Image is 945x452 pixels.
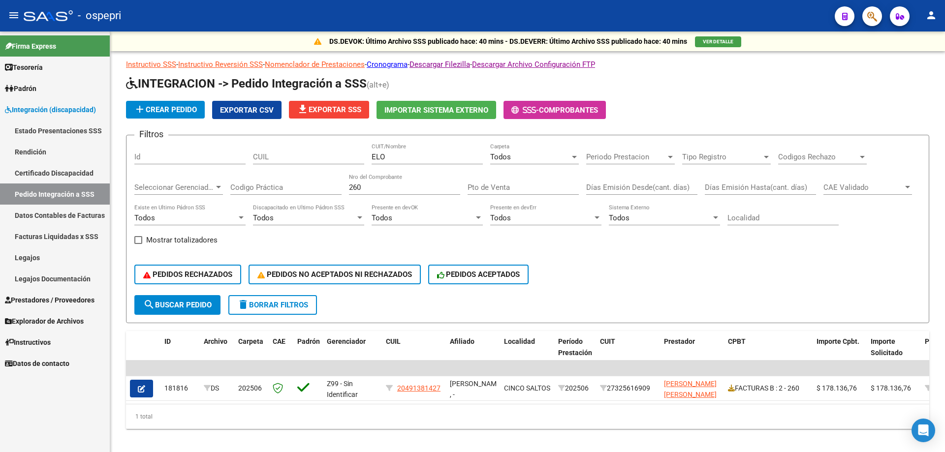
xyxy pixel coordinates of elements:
div: 181816 [164,383,196,394]
span: PEDIDOS NO ACEPTADOS NI RECHAZADOS [257,270,412,279]
button: Borrar Filtros [228,295,317,315]
datatable-header-cell: Localidad [500,331,554,374]
span: Importe Cpbt. [817,337,859,345]
button: Crear Pedido [126,101,205,119]
datatable-header-cell: Importe Cpbt. [813,331,867,374]
button: Exportar SSS [289,101,369,119]
span: Buscar Pedido [143,301,212,309]
span: Tesorería [5,62,43,73]
span: Prestador [664,337,695,345]
button: PEDIDOS RECHAZADOS [134,265,241,284]
span: Todos [490,152,511,161]
button: PEDIDOS ACEPTADOS [428,265,529,284]
div: 202506 [558,383,592,394]
span: Z99 - Sin Identificar [327,380,358,399]
datatable-header-cell: ID [160,331,200,374]
span: Todos [134,213,155,222]
span: $ 178.136,76 [817,384,857,392]
datatable-header-cell: Carpeta [234,331,269,374]
datatable-header-cell: Padrón [293,331,323,374]
datatable-header-cell: Archivo [200,331,234,374]
span: Tipo Registro [682,152,762,161]
p: - - - - - [126,59,929,70]
a: Instructivo SSS [126,60,176,69]
span: Importe Solicitado [871,337,903,357]
span: Seleccionar Gerenciador [134,183,214,192]
span: PEDIDOS ACEPTADOS [437,270,520,279]
mat-icon: search [143,299,155,310]
div: FACTURAS B : 2 - 260 [728,383,809,394]
span: CAE [273,337,285,345]
datatable-header-cell: Prestador [660,331,724,374]
span: [PERSON_NAME] [PERSON_NAME] [664,380,717,399]
p: DS.DEVOK: Último Archivo SSS publicado hace: 40 mins - DS.DEVERR: Último Archivo SSS publicado ha... [329,36,687,47]
span: ID [164,337,171,345]
span: 202506 [238,384,262,392]
span: - ospepri [78,5,121,27]
span: Gerenciador [327,337,366,345]
div: 27325616909 [600,383,656,394]
span: Carpeta [238,337,263,345]
datatable-header-cell: Gerenciador [323,331,382,374]
span: CUIT [600,337,615,345]
a: Cronograma [367,60,408,69]
datatable-header-cell: CAE [269,331,293,374]
span: Prestadores / Proveedores [5,295,94,305]
a: Instructivo Reversión SSS [178,60,263,69]
a: Descargar Filezilla [409,60,470,69]
span: Todos [372,213,392,222]
span: Periodo Prestacion [586,152,666,161]
span: PEDIDOS RECHAZADOS [143,270,232,279]
mat-icon: add [134,103,146,115]
span: Todos [609,213,630,222]
span: Todos [490,213,511,222]
span: $ 178.136,76 [871,384,911,392]
h3: Filtros [134,127,168,141]
button: Exportar CSV [212,101,282,119]
datatable-header-cell: Período Prestación [554,331,596,374]
a: Descargar Archivo Configuración FTP [472,60,595,69]
span: Datos de contacto [5,358,69,369]
span: Todos [253,213,274,222]
span: Afiliado [450,337,474,345]
span: Crear Pedido [134,105,197,114]
datatable-header-cell: CUIL [382,331,446,374]
span: (alt+e) [367,80,389,90]
span: - [511,106,539,115]
span: Archivo [204,337,227,345]
span: Padrón [297,337,320,345]
span: Integración (discapacidad) [5,104,96,115]
button: PEDIDOS NO ACEPTADOS NI RECHAZADOS [249,265,421,284]
span: Borrar Filtros [237,301,308,309]
div: DS [204,383,230,394]
span: Importar Sistema Externo [384,106,488,115]
span: [PERSON_NAME] , - [450,380,503,399]
span: INTEGRACION -> Pedido Integración a SSS [126,77,367,90]
span: Padrón [5,83,36,94]
span: Explorador de Archivos [5,316,84,327]
datatable-header-cell: Importe Solicitado [867,331,921,374]
datatable-header-cell: Afiliado [446,331,500,374]
div: Open Intercom Messenger [912,419,935,442]
span: CINCO SALTOS [504,384,550,392]
mat-icon: menu [8,9,20,21]
span: Codigos Rechazo [778,152,858,161]
span: Comprobantes [539,106,598,115]
span: Exportar SSS [297,105,361,114]
button: Buscar Pedido [134,295,220,315]
span: Localidad [504,337,535,345]
span: Firma Express [5,41,56,52]
span: Exportar CSV [220,106,274,115]
mat-icon: delete [237,299,249,310]
div: 1 total [126,404,929,429]
span: CAE Validado [823,183,903,192]
mat-icon: person [925,9,937,21]
span: Mostrar totalizadores [146,234,218,246]
span: VER DETALLE [703,39,733,44]
button: VER DETALLE [695,36,741,47]
button: Importar Sistema Externo [377,101,496,119]
span: 20491381427 [397,384,441,392]
datatable-header-cell: CUIT [596,331,660,374]
a: Nomenclador de Prestaciones [265,60,365,69]
span: Instructivos [5,337,51,348]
